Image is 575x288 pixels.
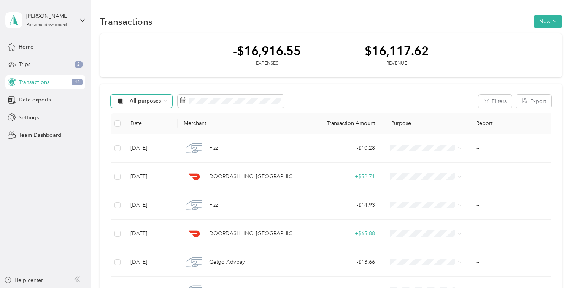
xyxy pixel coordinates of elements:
span: Team Dashboard [19,131,61,139]
img: Fizz [186,140,202,156]
td: -- [470,191,555,220]
div: + $52.71 [311,172,375,181]
th: Report [470,113,555,134]
img: Fizz [186,197,202,213]
td: [DATE] [124,134,178,163]
div: [PERSON_NAME] [26,12,74,20]
span: Trips [19,60,30,68]
div: - $10.28 [311,144,375,152]
div: $16,117.62 [365,44,429,57]
td: -- [470,220,555,248]
span: All purposes [130,98,161,104]
td: [DATE] [124,163,178,191]
button: New [534,15,562,28]
img: DOORDASH, INC. SAN FRANCISCO CA 418731 08/29 [186,169,202,185]
img: Getgo Advpay [186,254,202,270]
td: -- [470,134,555,163]
span: Home [19,43,33,51]
img: DOORDASH, INC. SAN FRANCISCO CA 075174 08/28 [186,226,202,242]
button: Help center [4,276,43,284]
td: -- [470,248,555,277]
td: -- [470,163,555,191]
span: Fizz [209,201,218,209]
span: Data exports [19,96,51,104]
span: Settings [19,114,39,122]
span: 2 [75,61,83,68]
span: DOORDASH, INC. [GEOGRAPHIC_DATA] CA 075174 08/28 [209,229,299,238]
span: Purpose [387,120,411,127]
td: [DATE] [124,220,178,248]
th: Merchant [178,113,305,134]
iframe: Everlance-gr Chat Button Frame [532,245,575,288]
span: Getgo Advpay [209,258,245,266]
td: [DATE] [124,191,178,220]
th: Date [124,113,178,134]
span: 46 [72,79,83,85]
div: - $18.66 [311,258,375,266]
th: Transaction Amount [305,113,381,134]
button: Export [516,95,551,108]
div: Expenses [233,60,301,67]
div: Personal dashboard [26,23,67,27]
div: -$16,916.55 [233,44,301,57]
div: Revenue [365,60,429,67]
td: [DATE] [124,248,178,277]
h1: Transactions [100,17,152,25]
div: + $65.88 [311,229,375,238]
div: - $14.93 [311,201,375,209]
button: Filters [478,95,512,108]
span: Fizz [209,144,218,152]
span: DOORDASH, INC. [GEOGRAPHIC_DATA] CA 418731 08/29 [209,172,299,181]
span: Transactions [19,78,49,86]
